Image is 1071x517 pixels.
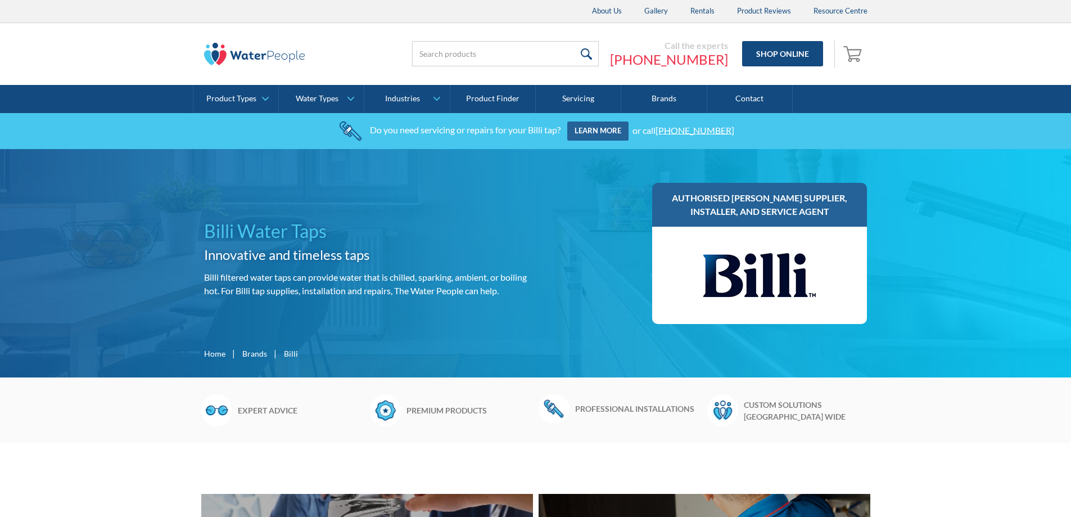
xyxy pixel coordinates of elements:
div: Industries [385,94,420,104]
a: Open empty cart [840,41,867,68]
input: Search products [412,41,599,66]
h6: Premium products [406,404,533,416]
a: Product Finder [450,85,536,113]
h3: Authorised [PERSON_NAME] supplier, installer, and service agent [663,191,856,218]
a: Shop Online [742,41,823,66]
a: Home [204,348,225,359]
img: Glasses [201,394,232,426]
div: or call [632,124,734,135]
img: Billi [703,238,816,313]
a: Industries [364,85,449,113]
div: Water Types [296,94,338,104]
a: [PHONE_NUMBER] [610,51,728,68]
img: Badge [370,394,401,426]
div: | [273,347,278,360]
a: Servicing [536,85,621,113]
a: Product Types [193,85,278,113]
div: Call the experts [610,40,728,51]
a: Learn more [567,122,629,141]
p: Billi filtered water taps can provide water that is chilled, sparking, ambient, or boiling hot. F... [204,271,531,298]
div: | [231,347,237,360]
a: Water Types [279,85,364,113]
a: Brands [621,85,707,113]
h6: Professional installations [575,403,702,415]
img: Wrench [539,394,570,422]
img: The Water People [204,43,305,65]
h1: Billi Water Taps [204,218,531,245]
h6: Custom solutions [GEOGRAPHIC_DATA] wide [744,399,870,422]
div: Product Types [206,94,256,104]
h2: Innovative and timeless taps [204,245,531,265]
a: Brands [242,348,267,359]
div: Do you need servicing or repairs for your Billi tap? [370,124,561,135]
a: [PHONE_NUMBER] [656,124,734,135]
img: Waterpeople Symbol [707,394,738,426]
h6: Expert advice [238,404,364,416]
a: Contact [707,85,793,113]
img: shopping cart [843,44,865,62]
div: Billi [284,348,298,359]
